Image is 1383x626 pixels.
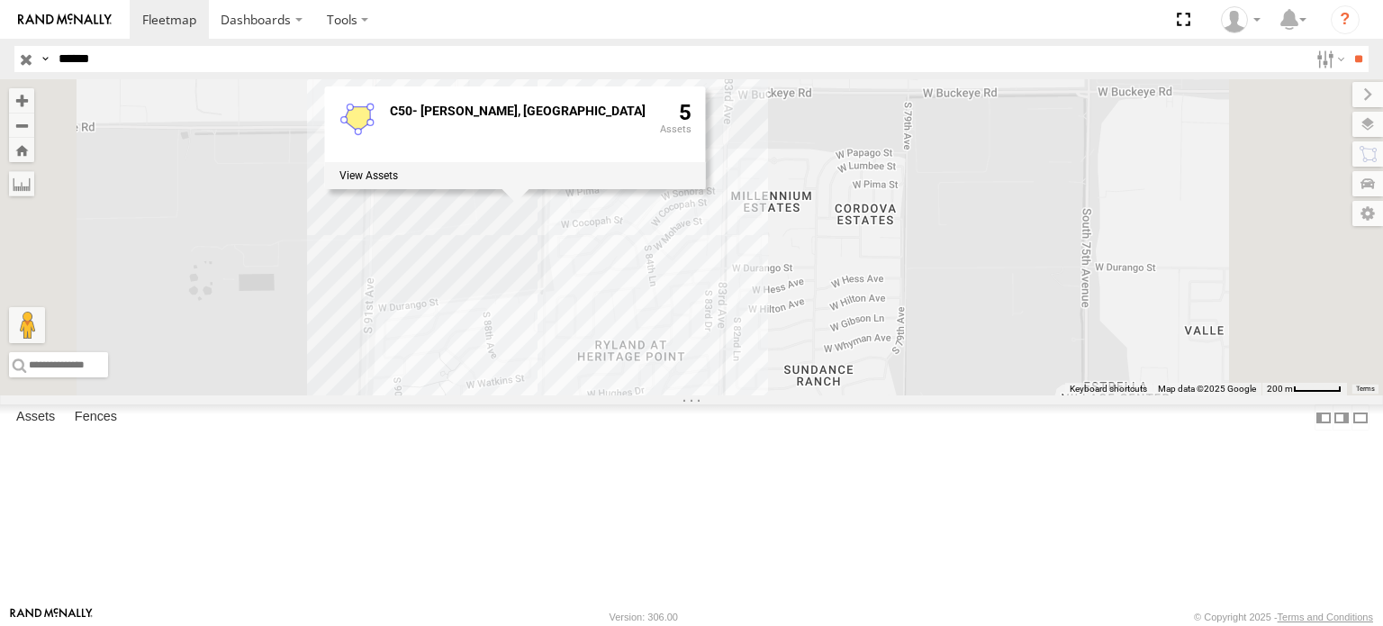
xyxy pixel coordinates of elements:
[1333,404,1351,431] label: Dock Summary Table to the Right
[7,405,64,431] label: Assets
[18,14,112,26] img: rand-logo.svg
[38,46,52,72] label: Search Query
[1261,383,1347,395] button: Map Scale: 200 m per 50 pixels
[1351,404,1369,431] label: Hide Summary Table
[1278,612,1373,622] a: Terms and Conditions
[66,405,126,431] label: Fences
[1267,384,1293,394] span: 200 m
[9,113,34,138] button: Zoom out
[1356,386,1375,393] a: Terms (opens in new tab)
[1331,5,1360,34] i: ?
[1215,6,1267,33] div: Jerry Constable
[1194,612,1373,622] div: © Copyright 2025 -
[9,171,34,196] label: Measure
[10,608,93,626] a: Visit our Website
[1352,201,1383,226] label: Map Settings
[610,612,678,622] div: Version: 306.00
[660,101,691,159] div: 5
[1158,384,1256,394] span: Map data ©2025 Google
[9,307,45,343] button: Drag Pegman onto the map to open Street View
[1309,46,1348,72] label: Search Filter Options
[390,104,646,118] div: Fence Name - C50- Tolleson, AZ
[9,88,34,113] button: Zoom in
[9,138,34,162] button: Zoom Home
[339,169,398,182] label: View assets associated with this fence
[1070,383,1147,395] button: Keyboard shortcuts
[1315,404,1333,431] label: Dock Summary Table to the Left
